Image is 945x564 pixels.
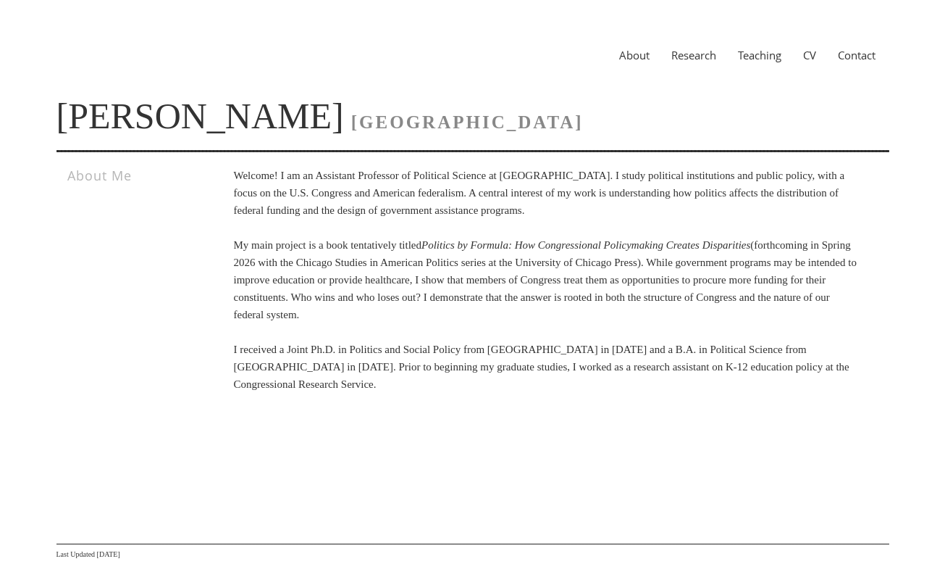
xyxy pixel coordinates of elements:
a: CV [792,48,827,62]
span: [GEOGRAPHIC_DATA] [351,112,584,132]
a: Contact [827,48,886,62]
a: Research [660,48,727,62]
span: Last Updated [DATE] [56,550,120,558]
a: About [608,48,660,62]
a: Teaching [727,48,792,62]
p: Welcome! I am an Assistant Professor of Political Science at [GEOGRAPHIC_DATA]. I study political... [234,167,859,393]
a: [PERSON_NAME] [56,96,344,136]
h3: About Me [67,167,193,184]
i: Politics by Formula: How Congressional Policymaking Creates Disparities [421,239,750,251]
